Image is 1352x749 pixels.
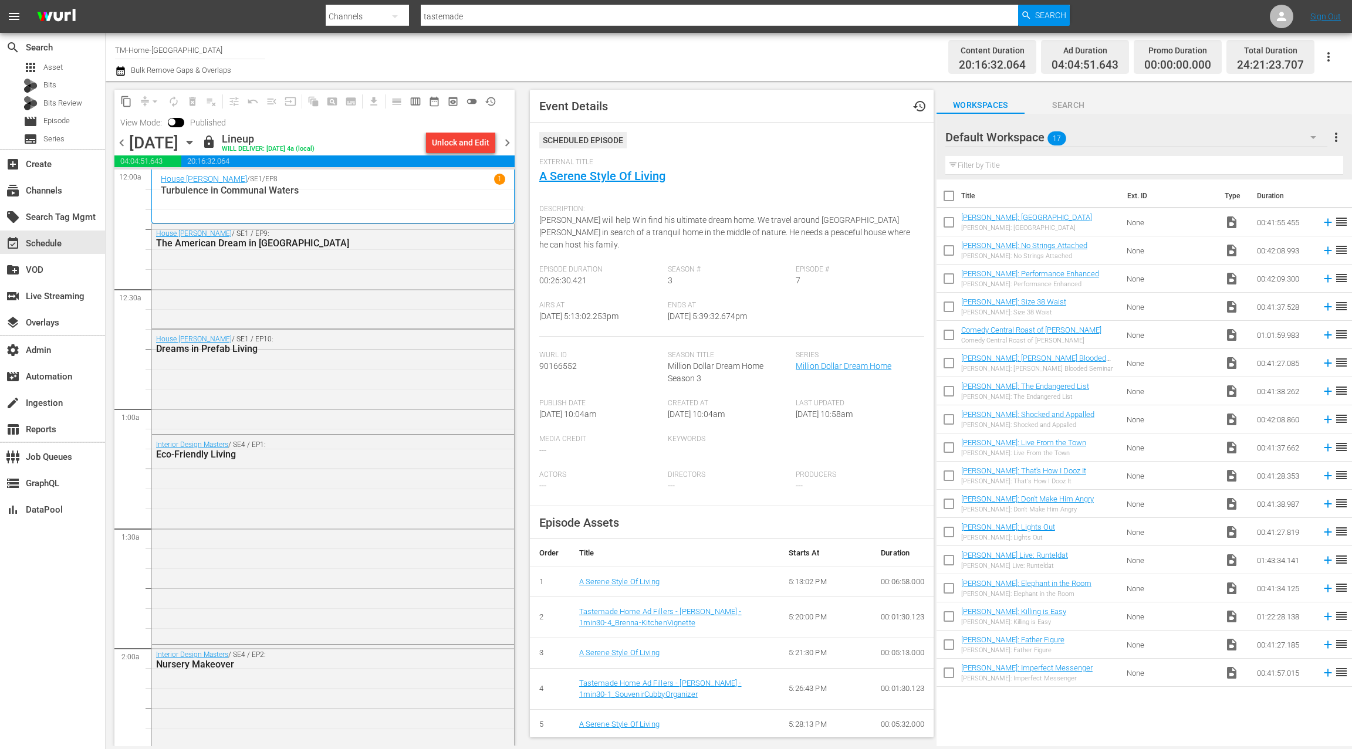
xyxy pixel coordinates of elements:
td: 00:05:32.000 [871,710,934,740]
span: Overlays [6,316,20,330]
span: Live Streaming [6,289,20,303]
div: Content Duration [959,42,1026,59]
div: / SE1 / EP10: [156,335,450,354]
svg: Add to Schedule [1321,357,1334,370]
div: [PERSON_NAME]: Performance Enhanced [961,280,1099,288]
a: [PERSON_NAME]: Size 38 Waist [961,297,1066,306]
span: Day Calendar View [383,90,406,113]
th: Title [961,179,1120,212]
div: [PERSON_NAME]: That's How I Dooz It [961,477,1086,485]
td: None [1122,518,1220,546]
span: Created At [668,399,790,408]
span: Video [1225,581,1239,595]
span: Search [1025,98,1113,113]
div: Comedy Central Roast of [PERSON_NAME] [961,337,1101,344]
span: Video [1225,609,1239,623]
svg: Add to Schedule [1321,610,1334,623]
span: history_outlined [485,96,496,107]
span: --- [539,481,546,490]
span: Video [1225,666,1239,680]
div: [PERSON_NAME]: Size 38 Waist [961,309,1066,316]
span: Series [23,132,38,146]
td: 00:42:09.300 [1252,265,1317,293]
svg: Add to Schedule [1321,497,1334,510]
div: WILL DELIVER: [DATE] 4a (local) [222,145,315,153]
p: 1 [498,175,502,183]
span: Episode # [796,265,918,274]
span: Week Calendar View [406,92,425,111]
td: 1 [530,567,570,597]
div: Bits Review [23,96,38,110]
span: reorder [1334,496,1348,510]
span: 00:00:00.000 [1144,59,1211,72]
span: Asset [43,62,63,73]
span: Last Updated [796,399,918,408]
span: [DATE] 10:04am [668,409,725,419]
div: / SE4 / EP2: [156,650,450,670]
span: [DATE] 10:58am [796,409,853,419]
span: Bulk Remove Gaps & Overlaps [129,66,231,74]
svg: Add to Schedule [1321,272,1334,285]
a: [PERSON_NAME]: Father Figure [961,635,1064,644]
span: Ends At [668,301,790,310]
div: Nursery Makeover [156,659,450,670]
span: Event History [912,99,927,113]
td: None [1122,265,1220,293]
td: 00:41:27.185 [1252,631,1317,659]
a: A Serene Style Of Living [579,720,660,728]
span: Video [1225,497,1239,511]
td: None [1122,602,1220,631]
span: reorder [1334,440,1348,454]
span: Update Metadata from Key Asset [281,92,300,111]
td: 00:41:34.125 [1252,574,1317,602]
td: None [1122,377,1220,405]
div: [PERSON_NAME]: Imperfect Messenger [961,675,1093,682]
td: 3 [530,638,570,669]
p: Turbulence in Communal Waters [161,185,505,196]
span: Video [1225,243,1239,257]
span: Million Dollar Dream Home Season 3 [668,361,763,383]
a: [PERSON_NAME]: Don't Make Him Angry [961,494,1094,503]
td: 00:41:38.987 [1252,490,1317,518]
td: 5:20:00 PM [779,597,871,638]
span: Series [43,133,65,145]
span: [DATE] 5:39:32.674pm [668,311,747,321]
span: Month Calendar View [425,92,444,111]
p: SE1 / [250,175,265,183]
span: reorder [1334,412,1348,426]
button: Unlock and Edit [426,132,495,153]
svg: Add to Schedule [1321,554,1334,567]
span: 24:21:23.707 [1237,59,1304,72]
td: None [1122,574,1220,602]
td: 00:41:37.528 [1252,293,1317,321]
span: Select an event to delete [183,92,202,111]
span: VOD [6,263,20,277]
span: 00:26:30.421 [539,276,587,285]
span: Wurl Id [539,351,662,360]
span: Video [1225,384,1239,398]
div: The American Dream in [GEOGRAPHIC_DATA] [156,238,450,249]
span: [DATE] 5:13:02.253pm [539,311,618,321]
button: history [905,92,934,120]
td: None [1122,433,1220,462]
td: None [1122,321,1220,349]
span: [PERSON_NAME] will help Win find his ultimate dream home. We travel around [GEOGRAPHIC_DATA][PERS... [539,215,910,249]
div: Bits [23,79,38,93]
div: Total Duration [1237,42,1304,59]
div: Ad Duration [1052,42,1118,59]
span: chevron_left [114,135,129,150]
span: Video [1225,638,1239,652]
th: Ext. ID [1120,179,1218,212]
svg: Add to Schedule [1321,413,1334,426]
svg: Add to Schedule [1321,469,1334,482]
a: Interior Design Masters [156,650,228,659]
span: Job Queues [6,450,20,464]
div: [PERSON_NAME]: Elephant in the Room [961,590,1091,598]
span: date_range_outlined [428,96,440,107]
span: 3 [668,276,672,285]
td: None [1122,546,1220,574]
span: Event Details [539,99,608,113]
span: 04:04:51.643 [1052,59,1118,72]
a: [PERSON_NAME]: No Strings Attached [961,241,1087,250]
span: Create [6,157,20,171]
